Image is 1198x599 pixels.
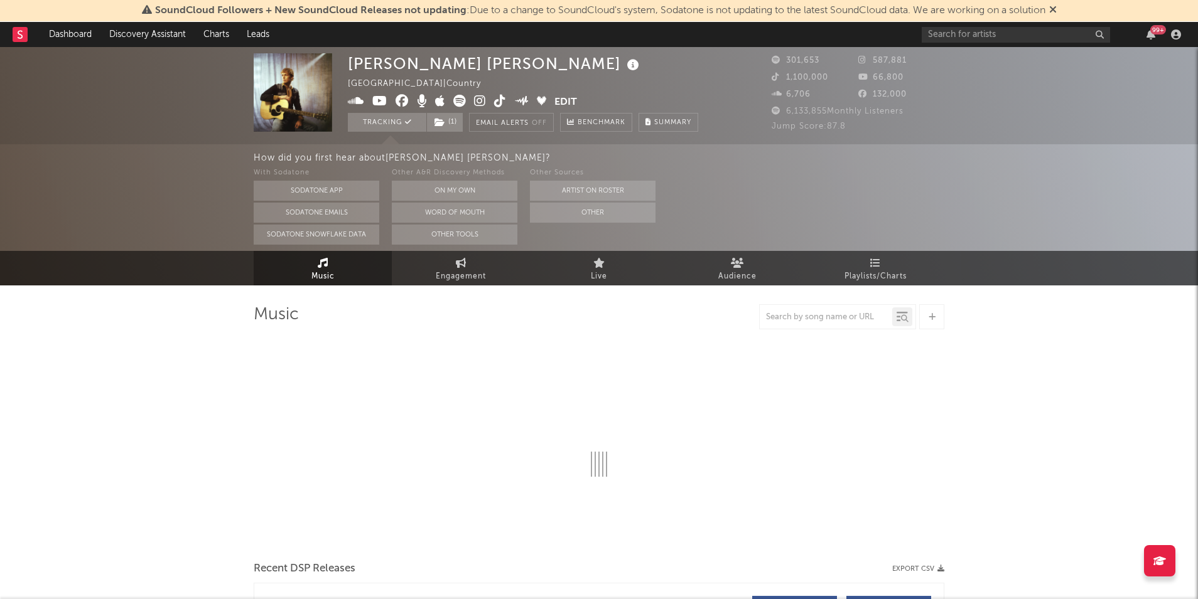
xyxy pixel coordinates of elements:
[806,251,944,285] a: Playlists/Charts
[254,166,379,181] div: With Sodatone
[392,166,517,181] div: Other A&R Discovery Methods
[772,56,819,65] span: 301,653
[560,113,632,132] a: Benchmark
[469,113,554,132] button: Email AlertsOff
[530,203,656,223] button: Other
[639,113,698,132] button: Summary
[392,225,517,245] button: Other Tools
[772,107,904,115] span: 6,133,855 Monthly Listeners
[392,203,517,223] button: Word Of Mouth
[654,119,691,126] span: Summary
[155,6,467,16] span: SoundCloud Followers + New SoundCloud Releases not updating
[591,269,607,284] span: Live
[858,90,907,98] span: 132,000
[254,151,1198,166] div: How did you first hear about [PERSON_NAME] [PERSON_NAME] ?
[1147,29,1155,40] button: 99+
[254,251,392,285] a: Music
[532,120,547,127] em: Off
[254,203,379,223] button: Sodatone Emails
[772,90,811,98] span: 6,706
[254,225,379,245] button: Sodatone Snowflake Data
[348,113,426,132] button: Tracking
[392,251,530,285] a: Engagement
[348,53,642,74] div: [PERSON_NAME] [PERSON_NAME]
[254,561,355,576] span: Recent DSP Releases
[392,181,517,201] button: On My Own
[427,113,463,132] button: (1)
[436,269,486,284] span: Engagement
[772,73,828,82] span: 1,100,000
[530,181,656,201] button: Artist on Roster
[760,312,892,322] input: Search by song name or URL
[530,251,668,285] a: Live
[578,115,625,130] span: Benchmark
[426,113,463,132] span: ( 1 )
[858,56,907,65] span: 587,881
[922,27,1110,43] input: Search for artists
[530,166,656,181] div: Other Sources
[348,77,495,92] div: [GEOGRAPHIC_DATA] | Country
[40,22,100,47] a: Dashboard
[892,565,944,573] button: Export CSV
[100,22,195,47] a: Discovery Assistant
[195,22,238,47] a: Charts
[845,269,907,284] span: Playlists/Charts
[554,95,577,110] button: Edit
[772,122,846,130] span: Jump Score: 87.8
[311,269,335,284] span: Music
[858,73,904,82] span: 66,800
[1150,25,1166,34] div: 99 +
[718,269,757,284] span: Audience
[668,251,806,285] a: Audience
[155,6,1045,16] span: : Due to a change to SoundCloud's system, Sodatone is not updating to the latest SoundCloud data....
[1049,6,1057,16] span: Dismiss
[254,181,379,201] button: Sodatone App
[238,22,278,47] a: Leads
